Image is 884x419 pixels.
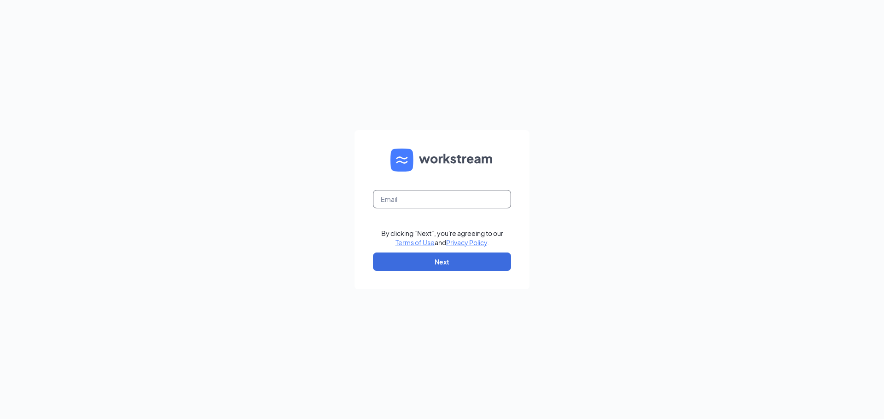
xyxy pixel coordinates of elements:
[373,253,511,271] button: Next
[373,190,511,208] input: Email
[395,238,435,247] a: Terms of Use
[446,238,487,247] a: Privacy Policy
[390,149,494,172] img: WS logo and Workstream text
[381,229,503,247] div: By clicking "Next", you're agreeing to our and .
